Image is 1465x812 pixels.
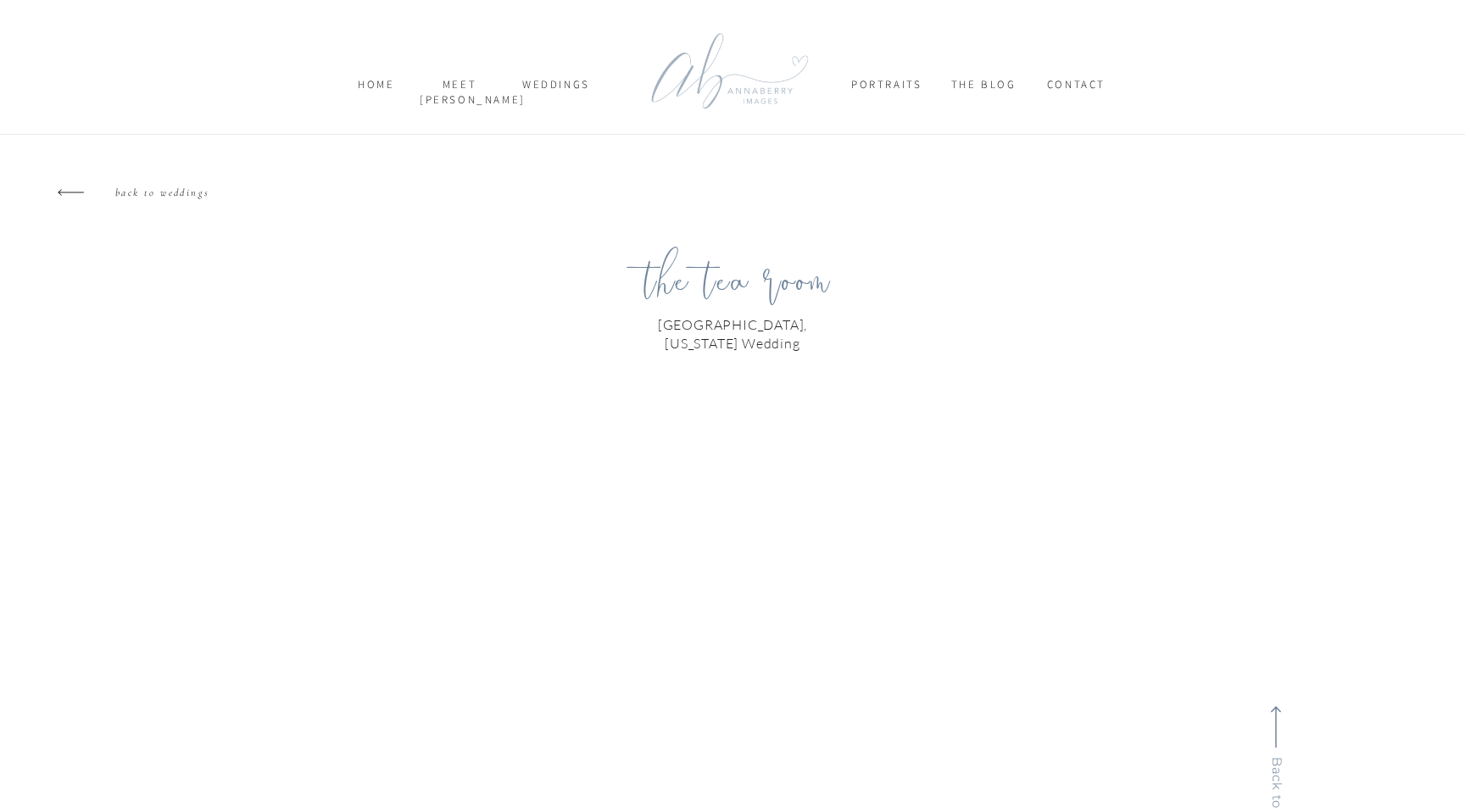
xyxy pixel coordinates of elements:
[521,261,953,310] h2: The Tea Room
[851,77,921,107] a: Portraits
[940,77,1027,107] a: THE BLOG
[1034,77,1118,107] a: CONTACT
[348,77,405,107] a: home
[637,315,828,334] h1: [GEOGRAPHIC_DATA], [US_STATE] Wedding
[515,77,598,107] a: weddings
[115,186,220,205] a: back to weddings
[420,77,499,107] a: meet [PERSON_NAME]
